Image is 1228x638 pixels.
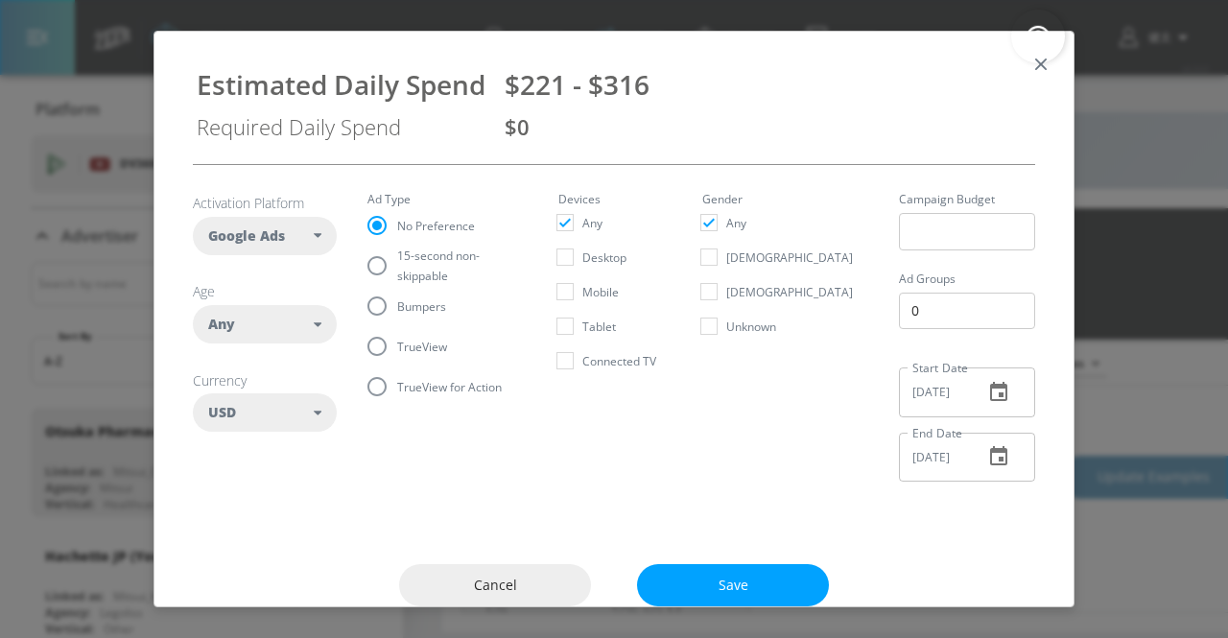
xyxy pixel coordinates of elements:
span: Desktop [582,248,626,268]
legend: Devices [558,194,601,205]
span: Bumpers [397,296,446,317]
label: Campaign Budget [899,194,1035,205]
h6: Activation Platform [193,194,337,212]
span: Save [675,574,791,598]
span: TrueView [397,337,447,357]
span: $221 - $316 [505,66,649,103]
span: Unknown [726,317,776,337]
span: Any [208,315,235,334]
span: [DEMOGRAPHIC_DATA] [726,282,853,302]
span: No Preference [397,216,475,236]
span: Connected TV [582,351,656,371]
div: Required Daily Spend [197,112,485,141]
span: Tablet [582,317,616,337]
button: Save [637,564,829,607]
span: 15-second non-skippable [397,246,512,286]
div: Any [193,305,337,343]
button: Cancel [399,564,591,607]
div: USD [193,393,337,432]
span: Any [726,213,746,233]
button: Open Resource Center [1011,10,1065,63]
legend: Ad Type [367,194,411,205]
span: [DEMOGRAPHIC_DATA] [726,248,853,268]
div: Google Ads [193,217,337,255]
span: Mobile [582,282,619,302]
span: Cancel [437,574,553,598]
label: Ad Groups [899,273,1035,285]
span: Google Ads [208,226,285,246]
h6: Age [193,282,337,300]
h6: Currency [193,371,337,390]
span: TrueView for Action [397,377,502,397]
div: $0 [505,112,1031,141]
span: Any [582,213,602,233]
div: Estimated Daily Spend [197,66,485,103]
span: USD [208,403,236,422]
legend: Gender [702,194,743,205]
